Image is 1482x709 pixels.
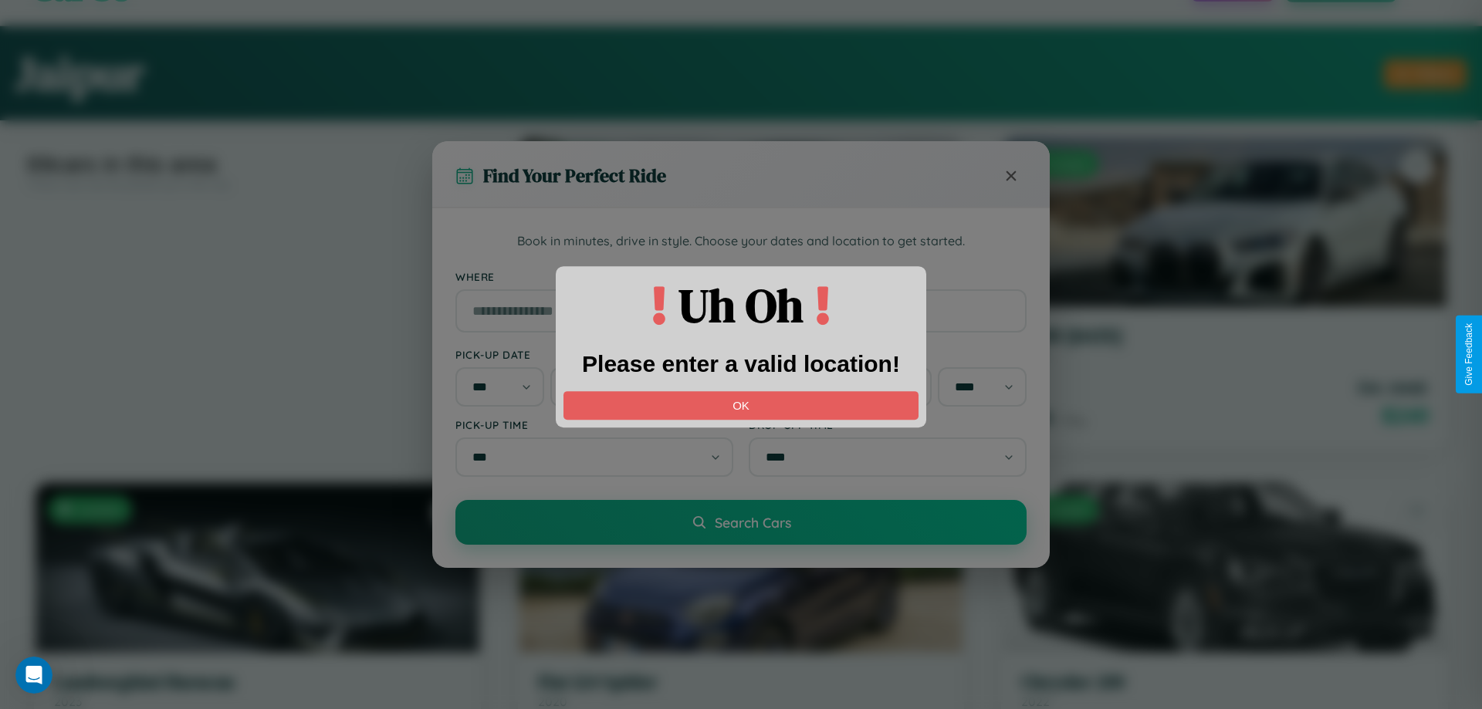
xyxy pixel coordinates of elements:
[483,163,666,188] h3: Find Your Perfect Ride
[455,418,733,431] label: Pick-up Time
[749,348,1027,361] label: Drop-off Date
[455,231,1027,252] p: Book in minutes, drive in style. Choose your dates and location to get started.
[715,514,791,531] span: Search Cars
[455,270,1027,283] label: Where
[749,418,1027,431] label: Drop-off Time
[455,348,733,361] label: Pick-up Date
